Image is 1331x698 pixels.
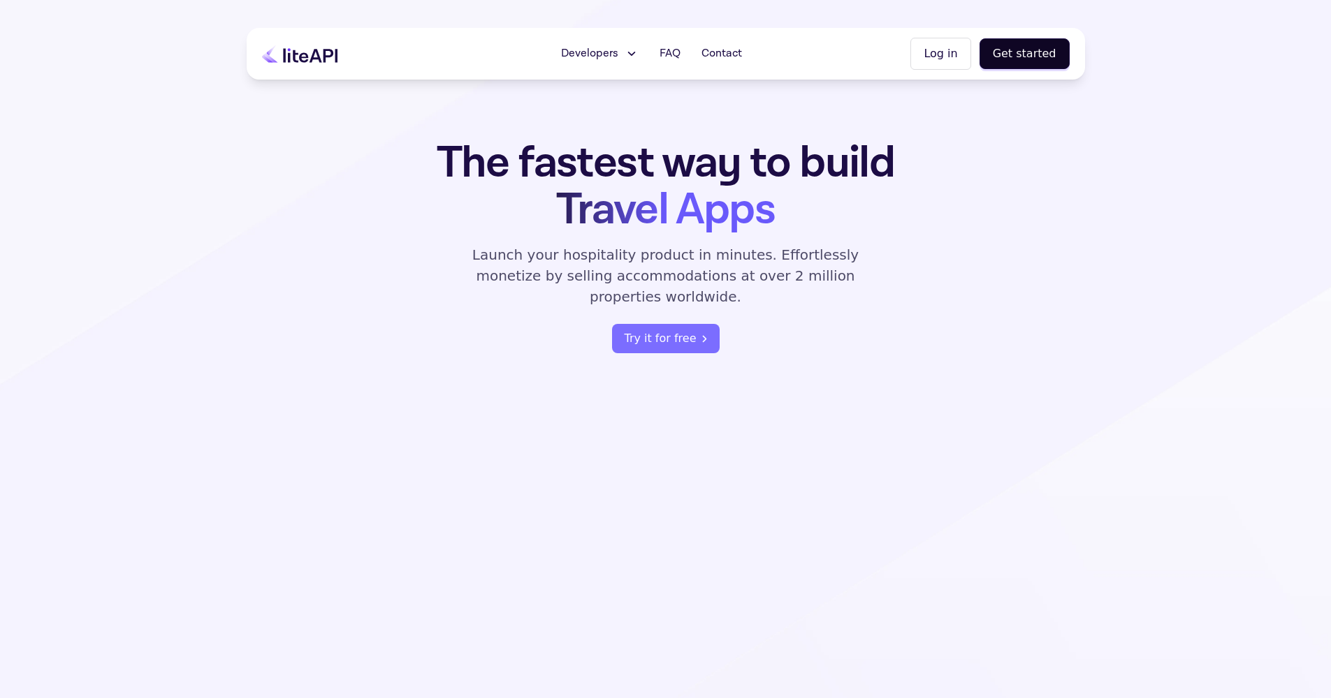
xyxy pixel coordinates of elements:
[701,45,742,62] span: Contact
[393,140,939,233] h1: The fastest way to build
[910,38,970,70] button: Log in
[556,181,775,239] span: Travel Apps
[553,40,647,68] button: Developers
[456,244,875,307] p: Launch your hospitality product in minutes. Effortlessly monetize by selling accommodations at ov...
[693,40,750,68] a: Contact
[660,45,681,62] span: FAQ
[651,40,689,68] a: FAQ
[561,45,618,62] span: Developers
[612,324,720,353] button: Try it for free
[980,38,1070,69] button: Get started
[612,324,720,353] a: register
